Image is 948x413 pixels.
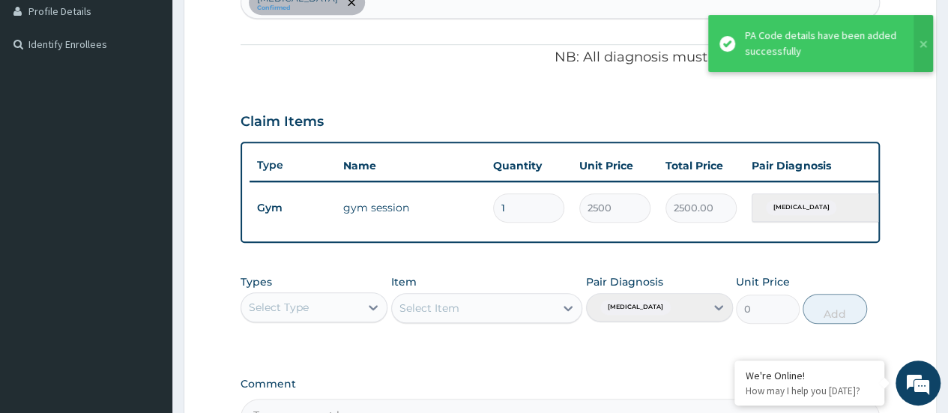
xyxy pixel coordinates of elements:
[745,28,899,59] div: PA Code details have been added successfully
[78,84,252,103] div: Chat with us now
[746,385,873,397] p: How may I help you today?
[250,151,336,179] th: Type
[241,276,272,289] label: Types
[249,300,309,315] div: Select Type
[87,115,207,267] span: We're online!
[241,378,880,391] label: Comment
[572,151,658,181] th: Unit Price
[746,369,873,382] div: We're Online!
[803,294,866,324] button: Add
[241,114,324,130] h3: Claim Items
[486,151,572,181] th: Quantity
[586,274,663,289] label: Pair Diagnosis
[336,193,486,223] td: gym session
[7,263,286,316] textarea: Type your message and hit 'Enter'
[744,151,909,181] th: Pair Diagnosis
[736,274,790,289] label: Unit Price
[241,48,880,67] p: NB: All diagnosis must be linked to a claim item
[246,7,282,43] div: Minimize live chat window
[250,194,336,222] td: Gym
[391,274,417,289] label: Item
[28,75,61,112] img: d_794563401_company_1708531726252_794563401
[336,151,486,181] th: Name
[658,151,744,181] th: Total Price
